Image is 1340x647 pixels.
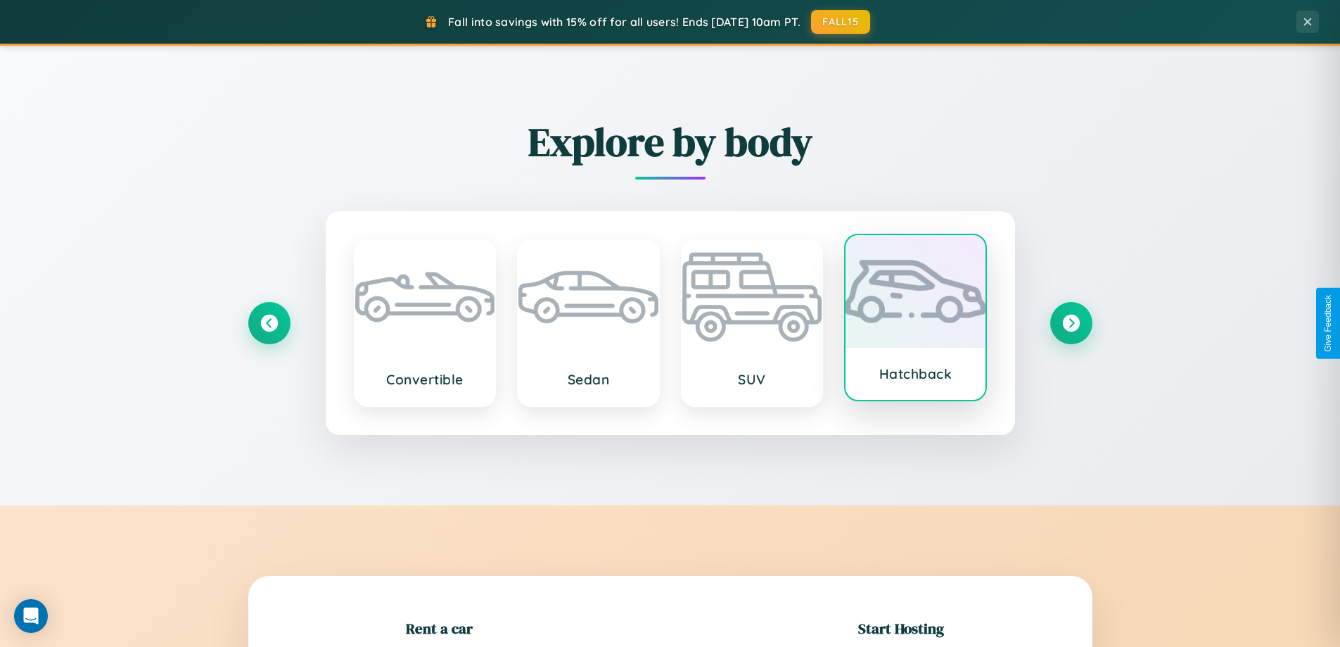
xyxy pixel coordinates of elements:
h3: Sedan [532,371,644,388]
div: Give Feedback [1323,295,1333,352]
h3: SUV [696,371,808,388]
h3: Convertible [369,371,481,388]
div: Open Intercom Messenger [14,599,48,633]
h2: Rent a car [406,618,473,639]
button: FALL15 [811,10,870,34]
h2: Explore by body [248,115,1092,169]
h3: Hatchback [860,365,971,382]
h2: Start Hosting [858,618,944,639]
span: Fall into savings with 15% off for all users! Ends [DATE] 10am PT. [448,15,800,29]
